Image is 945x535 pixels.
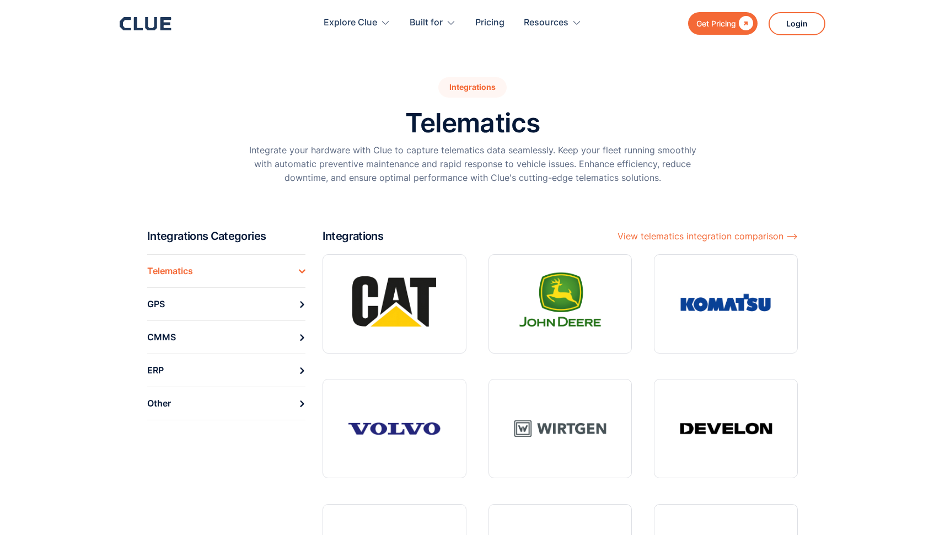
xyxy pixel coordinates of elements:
[524,6,582,40] div: Resources
[147,362,164,379] div: ERP
[324,6,377,40] div: Explore Clue
[147,254,305,287] a: Telematics
[147,263,193,280] div: Telematics
[147,229,314,243] h2: Integrations Categories
[324,6,390,40] div: Explore Clue
[147,320,305,354] a: CMMS
[147,287,305,320] a: GPS
[410,6,443,40] div: Built for
[736,17,753,30] div: 
[618,229,798,243] a: View telematics integration comparison ⟶
[438,77,507,98] div: Integrations
[147,395,171,412] div: Other
[246,143,699,185] p: Integrate your hardware with Clue to capture telematics data seamlessly. Keep your fleet running ...
[147,329,176,346] div: CMMS
[410,6,456,40] div: Built for
[147,296,165,313] div: GPS
[769,12,825,35] a: Login
[405,109,539,138] h1: Telematics
[147,387,305,420] a: Other
[147,354,305,387] a: ERP
[688,12,758,35] a: Get Pricing
[696,17,736,30] div: Get Pricing
[475,6,504,40] a: Pricing
[323,229,383,243] h2: Integrations
[524,6,568,40] div: Resources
